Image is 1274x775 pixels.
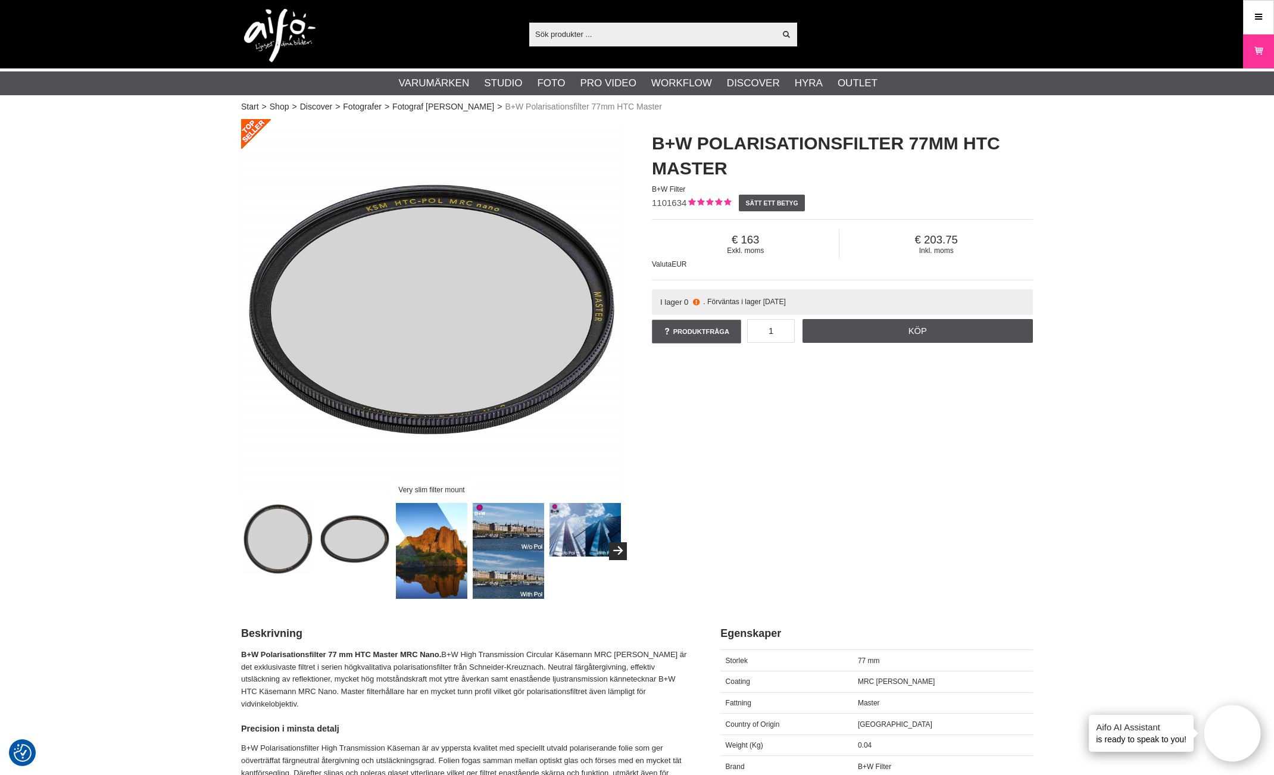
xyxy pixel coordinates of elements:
[241,723,691,735] h4: Precision i minsta detalj
[672,260,686,268] span: EUR
[726,657,748,665] span: Storlek
[244,9,316,62] img: logo.png
[241,119,622,500] img: B+W Filter Polarisation HTC Master
[726,762,745,771] span: Brand
[651,76,712,91] a: Workflow
[241,101,259,113] a: Start
[262,101,267,113] span: >
[652,198,686,208] span: 1101634
[858,741,872,749] span: 0.04
[727,76,780,91] a: Discover
[858,762,891,771] span: B+W Filter
[652,260,672,268] span: Valuta
[660,298,682,307] span: I lager
[726,720,780,729] span: Country of Origin
[720,626,1033,641] h2: Egenskaper
[652,233,839,246] span: 163
[1089,715,1194,752] div: is ready to speak to you!
[241,626,691,641] h2: Beskrivning
[726,741,763,749] span: Weight (Kg)
[529,25,775,43] input: Sök produkter ...
[795,76,823,91] a: Hyra
[838,76,878,91] a: Outlet
[652,246,839,255] span: Exkl. moms
[537,76,565,91] a: Foto
[858,720,932,729] span: [GEOGRAPHIC_DATA]
[241,119,622,500] a: Very slim filter mount
[858,699,880,707] span: Master
[335,101,340,113] span: >
[270,101,289,113] a: Shop
[691,298,701,307] i: Beställd
[473,503,545,599] img: Sample image polarizer filter
[858,657,880,665] span: 77 mm
[484,76,522,91] a: Studio
[241,649,691,711] p: B+W High Transmission Circular Käsemann MRC [PERSON_NAME] är det exklusivaste filtret i serien hö...
[389,479,475,500] div: Very slim filter mount
[686,197,731,210] div: Kundbetyg: 5.00
[392,101,494,113] a: Fotograf [PERSON_NAME]
[580,76,636,91] a: Pro Video
[292,101,296,113] span: >
[396,503,468,599] img: Sample image polarizer filter
[609,542,627,560] button: Next
[343,101,382,113] a: Fotografer
[549,503,622,557] img: Sample image polarizer filter
[505,101,661,113] span: B+W Polarisationsfilter 77mm HTC Master
[14,744,32,762] img: Revisit consent button
[703,298,786,306] span: . Förväntas i lager [DATE]
[242,503,314,575] img: B+W Filter Polarisation HTC Master
[652,131,1033,181] h1: B+W Polarisationsfilter 77mm HTC Master
[684,298,688,307] span: 0
[858,677,935,686] span: MRC [PERSON_NAME]
[726,677,750,686] span: Coating
[739,195,805,211] a: Sätt ett betyg
[803,319,1033,343] a: Köp
[319,503,391,575] img: Very slim filter mount
[652,185,685,193] span: B+W Filter
[726,699,751,707] span: Fattning
[14,742,32,764] button: Samtyckesinställningar
[399,76,470,91] a: Varumärken
[241,650,441,659] strong: B+W Polarisationsfilter 77 mm HTC Master MRC Nano.
[839,233,1033,246] span: 203.75
[385,101,389,113] span: >
[1096,721,1186,733] h4: Aifo AI Assistant
[652,320,741,343] a: Produktfråga
[497,101,502,113] span: >
[839,246,1033,255] span: Inkl. moms
[300,101,332,113] a: Discover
